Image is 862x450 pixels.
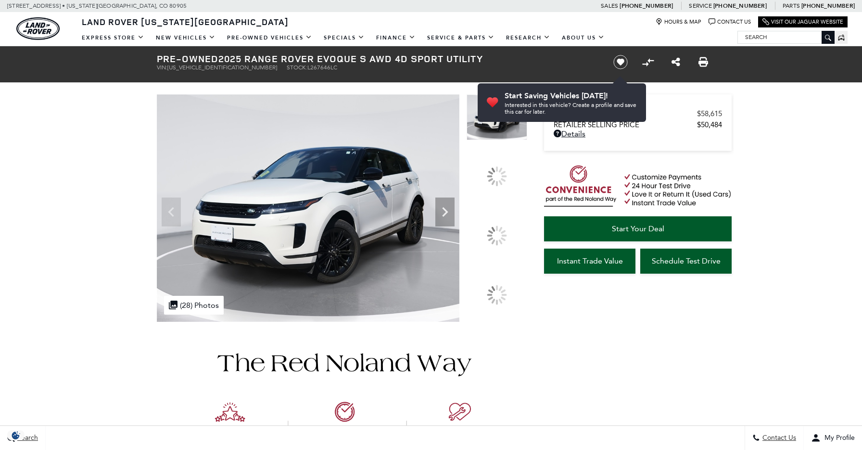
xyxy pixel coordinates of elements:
a: Instant Trade Value [544,249,635,274]
section: Click to Open Cookie Consent Modal [5,430,27,440]
a: Pre-Owned Vehicles [221,29,318,46]
button: Compare vehicle [641,55,655,69]
a: Print this Pre-Owned 2025 Range Rover Evoque S AWD 4D Sport Utility [698,56,708,68]
nav: Main Navigation [76,29,610,46]
img: Used 2025 Fuji White Land Rover S image 1 [157,94,459,322]
span: Start Your Deal [612,224,664,233]
div: (28) Photos [164,296,224,315]
span: Contact Us [760,434,796,442]
span: My Profile [821,434,855,442]
span: Schedule Test Drive [652,256,721,265]
span: Sales [601,2,618,9]
span: $50,484 [697,120,722,129]
a: [PHONE_NUMBER] [713,2,767,10]
span: Instant Trade Value [557,256,623,265]
span: VIN: [157,64,167,71]
a: land-rover [16,17,60,40]
img: Used 2025 Fuji White Land Rover S image 1 [467,94,527,140]
a: [PHONE_NUMBER] [801,2,855,10]
h1: 2025 Range Rover Evoque S AWD 4D Sport Utility [157,53,597,64]
a: Start Your Deal [544,216,732,241]
strong: Pre-Owned [157,52,218,65]
span: Parts [783,2,800,9]
div: Next [435,198,455,226]
span: Service [689,2,711,9]
a: Finance [370,29,421,46]
span: Retailer Selling Price [554,120,697,129]
a: Hours & Map [656,18,701,26]
a: Details [554,129,722,138]
a: [STREET_ADDRESS] • [US_STATE][GEOGRAPHIC_DATA], CO 80905 [7,2,187,9]
span: [US_VEHICLE_IDENTIFICATION_NUMBER] [167,64,277,71]
span: Land Rover [US_STATE][GEOGRAPHIC_DATA] [82,16,289,27]
a: Market Price $58,615 [554,109,722,118]
a: Specials [318,29,370,46]
a: Land Rover [US_STATE][GEOGRAPHIC_DATA] [76,16,294,27]
a: Schedule Test Drive [640,249,732,274]
span: Market Price [554,109,697,118]
button: Open user profile menu [804,426,862,450]
a: Service & Parts [421,29,500,46]
a: Retailer Selling Price $50,484 [554,120,722,129]
a: Research [500,29,556,46]
a: Contact Us [709,18,751,26]
img: Opt-Out Icon [5,430,27,440]
a: [PHONE_NUMBER] [620,2,673,10]
span: Stock: [287,64,307,71]
a: Visit Our Jaguar Website [762,18,843,26]
a: New Vehicles [150,29,221,46]
a: About Us [556,29,610,46]
span: $58,615 [697,109,722,118]
input: Search [738,31,834,43]
a: EXPRESS STORE [76,29,150,46]
button: Save vehicle [610,54,631,70]
img: Land Rover [16,17,60,40]
a: Share this Pre-Owned 2025 Range Rover Evoque S AWD 4D Sport Utility [672,56,680,68]
span: L267646LC [307,64,337,71]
